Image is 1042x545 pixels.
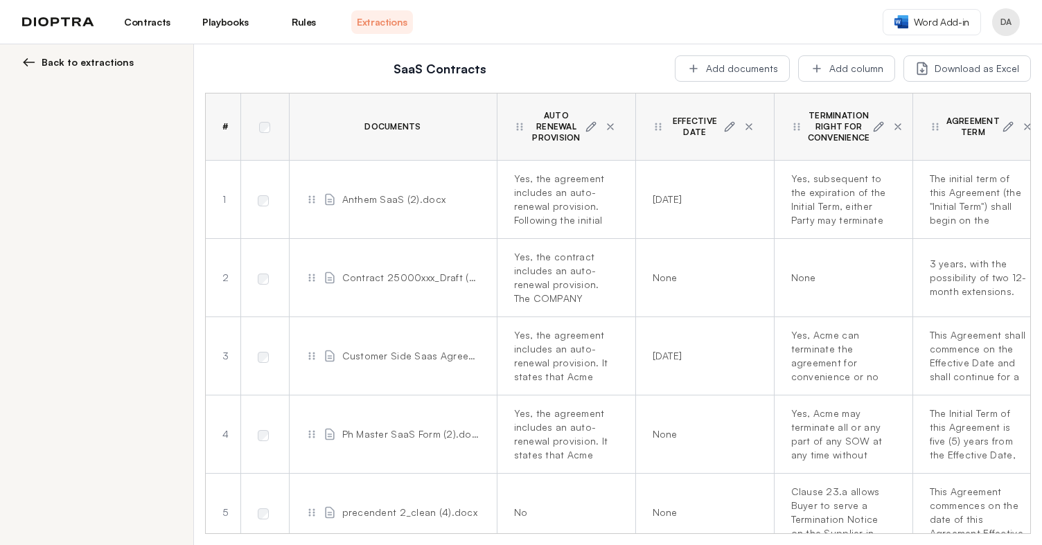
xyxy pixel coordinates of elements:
[653,193,752,206] div: [DATE]
[914,15,969,29] span: Word Add-in
[669,116,721,138] span: Effective Date
[514,172,613,227] div: Yes, the agreement includes an auto-renewal provision. Following the initial term of three years,...
[791,271,890,285] div: None
[791,485,890,540] div: Clause 23.a allows Buyer to serve a Termination Notice on the Supplier in respect of any Services...
[342,271,480,285] span: Contract 25000xxx_Draft (3).docx
[514,250,613,305] div: Yes, the contract includes an auto-renewal provision. The COMPANY reserves the right to extend th...
[342,349,480,363] span: Customer Side Saas Agreement.docx
[195,10,256,34] a: Playbooks
[531,110,583,143] span: Auto Renewal Provision
[22,17,94,27] img: logo
[351,10,413,34] a: Extractions
[206,161,240,239] td: 1
[653,349,752,363] div: [DATE]
[930,172,1029,227] div: The initial term of this Agreement (the "Initial Term") shall begin on the Effective Date and sha...
[653,427,752,441] div: None
[342,506,478,519] span: precendent 2_clean (4).docx
[946,116,1000,138] span: Agreement Term
[583,118,599,135] button: Edit prompt
[42,55,134,69] span: Back to extractions
[721,118,738,135] button: Edit prompt
[791,328,890,384] div: Yes, Acme can terminate the agreement for convenience or no reason upon sixty (60) days prior wri...
[22,55,177,69] button: Back to extractions
[791,406,890,462] div: Yes, Acme may terminate all or any part of any SOW at any time without cause and in its sole disc...
[992,8,1020,36] button: Profile menu
[206,317,240,395] td: 3
[798,55,895,82] button: Add column
[514,406,613,462] div: Yes, the agreement includes an auto-renewal provision. It states that Acme may extend the agreeme...
[903,55,1031,82] button: Download as Excel
[116,10,178,34] a: Contracts
[653,506,752,519] div: None
[1000,118,1016,135] button: Edit prompt
[653,271,752,285] div: None
[791,172,890,227] div: Yes, subsequent to the expiration of the Initial Term, either Party may terminate this Agreement,...
[206,239,240,317] td: 2
[890,118,906,135] button: Delete column
[930,406,1029,462] div: The Initial Term of this Agreement is five (5) years from the Effective Date, with the option for...
[894,15,908,28] img: word
[273,10,335,34] a: Rules
[514,328,613,384] div: Yes, the agreement includes an auto-renewal provision. It states that Acme may renew the agreemen...
[870,118,887,135] button: Edit prompt
[514,506,613,519] div: No
[883,9,981,35] a: Word Add-in
[930,328,1029,384] div: This Agreement shall commence on the Effective Date and shall continue for a period of 3 year(s) ...
[602,118,619,135] button: Delete column
[206,395,240,474] td: 4
[342,193,446,206] span: Anthem SaaS (2).docx
[930,485,1029,540] div: This Agreement commences on the date of this Agreement Effective Date and shall terminate 12 mont...
[808,110,870,143] span: Termination Right For Convenience
[741,118,757,135] button: Delete column
[675,55,790,82] button: Add documents
[930,257,1029,298] div: 3 years, with the possibility of two 12-month extensions.
[1019,118,1036,135] button: Delete column
[342,427,480,441] span: Ph Master SaaS Form (2).docx
[213,59,666,78] h2: SaaS Contracts
[206,93,240,161] th: #
[22,55,36,69] img: left arrow
[289,93,497,161] th: Documents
